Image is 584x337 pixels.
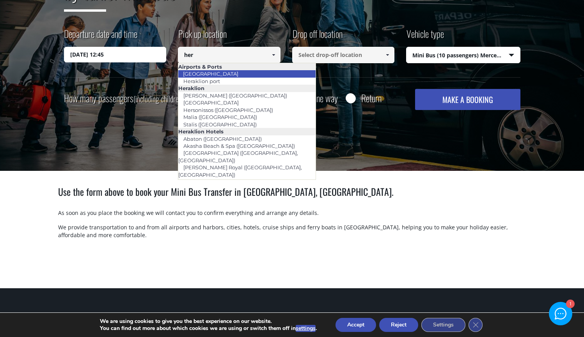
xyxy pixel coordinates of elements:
[178,128,316,135] li: Heraklion Hotels
[58,185,526,209] h2: Use the form above to book your Mini Bus Transfer in [GEOGRAPHIC_DATA], [GEOGRAPHIC_DATA].
[381,47,394,63] a: Show All Items
[58,223,526,246] p: We provide transportation to and from all airports and harbors, cities, hotels, cruise ships and ...
[178,90,292,101] a: [PERSON_NAME] ([GEOGRAPHIC_DATA])
[361,93,382,103] label: Return
[292,27,343,47] label: Drop off location
[267,47,280,63] a: Show All Items
[469,318,483,332] button: Close GDPR Cookie Banner
[178,63,316,70] li: Airports & Ports
[178,85,316,92] li: Heraklion
[406,47,520,64] span: Mini Bus (10 passengers) Mercedes Sprinter
[292,47,395,63] input: Select drop-off location
[415,89,520,110] button: MAKE A BOOKING
[421,318,465,332] button: Settings
[178,68,243,79] a: [GEOGRAPHIC_DATA]
[133,93,184,105] small: (including children)
[178,119,262,130] a: Stalis ([GEOGRAPHIC_DATA])
[178,140,300,151] a: Akasha Beach & Spa ([GEOGRAPHIC_DATA])
[178,76,225,87] a: Heraklion port
[178,147,298,165] a: [GEOGRAPHIC_DATA] ([GEOGRAPHIC_DATA], [GEOGRAPHIC_DATA])
[58,209,526,223] p: As soon as you place the booking we will contact you to confirm everything and arrange any details.
[335,318,376,332] button: Accept
[178,97,244,108] a: [GEOGRAPHIC_DATA]
[64,27,137,47] label: Departure date and time
[178,162,302,180] a: [PERSON_NAME] Royal ([GEOGRAPHIC_DATA], [GEOGRAPHIC_DATA])
[64,89,188,108] label: How many passengers ?
[100,318,317,325] p: We are using cookies to give you the best experience on our website.
[178,47,280,63] input: Select pickup location
[379,318,418,332] button: Reject
[178,112,262,122] a: Malia ([GEOGRAPHIC_DATA])
[312,93,338,103] label: One way
[566,300,574,309] div: 1
[296,325,316,332] button: settings
[178,105,278,115] a: Hersonissos ([GEOGRAPHIC_DATA])
[178,133,267,144] a: Abaton ([GEOGRAPHIC_DATA])
[100,325,317,332] p: You can find out more about which cookies we are using or switch them off in .
[178,27,227,47] label: Pick up location
[406,27,444,47] label: Vehicle type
